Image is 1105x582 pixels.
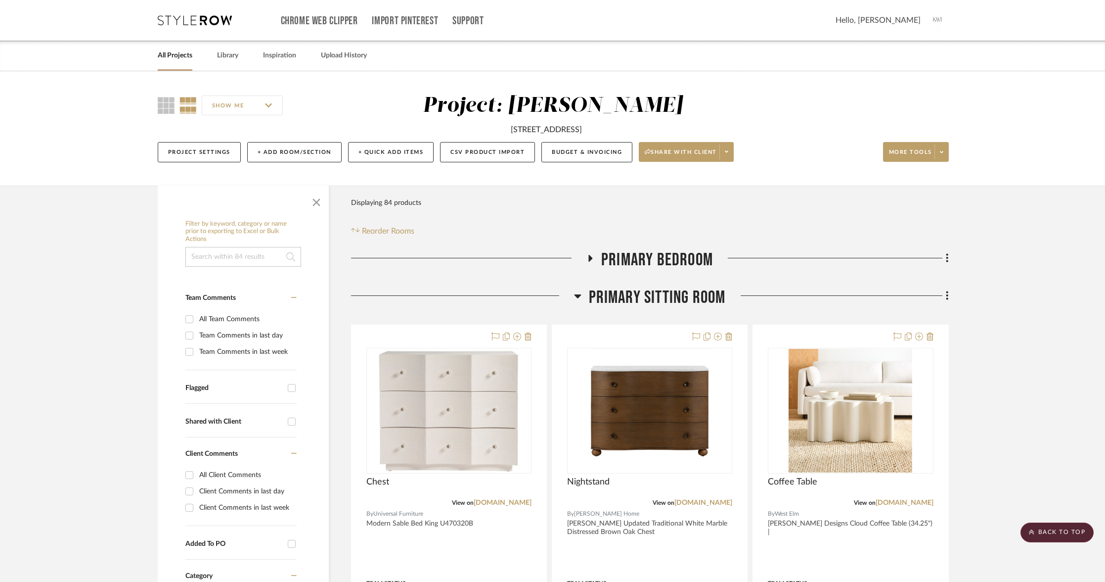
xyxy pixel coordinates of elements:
[158,142,241,162] button: Project Settings
[185,450,238,457] span: Client Comments
[653,500,674,506] span: View on
[185,247,301,267] input: Search within 84 results
[373,509,423,519] span: Universal Furniture
[185,540,283,548] div: Added To PO
[589,287,726,308] span: Primary Sitting Room
[775,509,799,519] span: West Elm
[199,484,294,499] div: Client Comments in last day
[876,499,933,506] a: [DOMAIN_NAME]
[366,509,373,519] span: By
[199,344,294,360] div: Team Comments in last week
[568,348,732,473] div: 0
[199,500,294,516] div: Client Comments in last week
[185,418,283,426] div: Shared with Client
[281,17,358,25] a: Chrome Web Clipper
[263,49,296,62] a: Inspiration
[452,500,474,506] span: View on
[574,509,639,519] span: [PERSON_NAME] Home
[567,477,610,487] span: Nightstand
[351,193,421,213] div: Displaying 84 products
[367,349,530,472] img: Chest
[588,349,711,473] img: Nightstand
[199,328,294,343] div: Team Comments in last day
[789,349,912,473] img: Coffee Table
[452,17,484,25] a: Support
[423,96,683,116] div: Project: [PERSON_NAME]
[199,311,294,327] div: All Team Comments
[185,294,236,301] span: Team Comments
[511,124,582,136] div: [STREET_ADDRESS]
[185,384,283,392] div: Flagged
[185,572,213,581] span: Category
[199,467,294,483] div: All Client Comments
[768,477,817,487] span: Coffee Table
[474,499,531,506] a: [DOMAIN_NAME]
[307,191,326,210] button: Close
[362,225,414,237] span: Reorder Rooms
[321,49,367,62] a: Upload History
[158,49,192,62] a: All Projects
[348,142,434,162] button: + Quick Add Items
[217,49,238,62] a: Library
[247,142,342,162] button: + Add Room/Section
[541,142,632,162] button: Budget & Invoicing
[645,148,717,163] span: Share with client
[567,509,574,519] span: By
[372,17,438,25] a: Import Pinterest
[1020,523,1094,542] scroll-to-top-button: BACK TO TOP
[768,509,775,519] span: By
[928,10,949,31] img: avatar
[836,14,921,26] span: Hello, [PERSON_NAME]
[601,249,713,271] span: Primary Bedroom
[674,499,732,506] a: [DOMAIN_NAME]
[351,225,415,237] button: Reorder Rooms
[768,348,932,473] div: 0
[639,142,734,162] button: Share with client
[854,500,876,506] span: View on
[440,142,535,162] button: CSV Product Import
[883,142,949,162] button: More tools
[366,477,389,487] span: Chest
[889,148,932,163] span: More tools
[185,220,301,243] h6: Filter by keyword, category or name prior to exporting to Excel or Bulk Actions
